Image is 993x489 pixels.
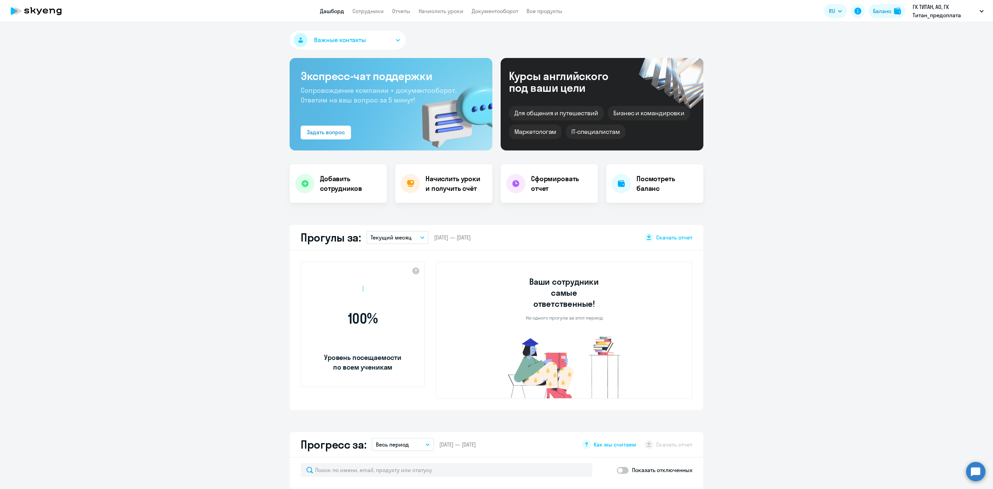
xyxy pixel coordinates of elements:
img: bg-img [412,73,492,150]
div: Бизнес и командировки [608,106,690,120]
div: Маркетологам [509,125,562,139]
p: Показать отключенных [632,466,692,474]
h3: Экспресс-чат поддержки [301,69,481,83]
img: no-truants [495,335,633,398]
div: Задать вопрос [307,128,345,136]
span: Уровень посещаемости по всем ученикам [323,353,402,372]
span: Сопровождение компании + документооборот. Ответим на ваш вопрос за 5 минут! [301,86,457,104]
a: Отчеты [392,8,410,14]
p: Текущий месяц [371,233,412,242]
p: ГК ТИТАН, АО, ГК Титан_предоплата [913,3,977,19]
div: Для общения и путешествий [509,106,604,120]
button: ГК ТИТАН, АО, ГК Титан_предоплата [909,3,987,19]
button: Весь период [372,438,434,451]
span: [DATE] — [DATE] [439,441,476,448]
button: Балансbalance [869,4,905,18]
h4: Посмотреть баланс [636,174,698,193]
a: Дашборд [320,8,344,14]
div: Курсы английского под ваши цели [509,70,627,94]
span: RU [829,7,835,15]
span: 100 % [323,310,402,327]
img: balance [894,8,901,14]
h3: Ваши сотрудники самые ответственные! [520,276,609,309]
div: IT-специалистам [566,125,625,139]
div: Баланс [873,7,891,15]
button: Задать вопрос [301,126,351,139]
h2: Прогресс за: [301,438,366,451]
span: Как мы считаем [594,441,636,448]
h4: Сформировать отчет [531,174,592,193]
input: Поиск по имени, email, продукту или статусу [301,463,592,477]
a: Все продукты [526,8,562,14]
p: Ни одного прогула за этот период [526,315,603,321]
a: Начислить уроки [419,8,463,14]
span: Важные контакты [314,36,366,45]
span: Скачать отчет [656,234,692,241]
span: [DATE] — [DATE] [434,234,471,241]
h4: Начислить уроки и получить счёт [425,174,485,193]
h4: Добавить сотрудников [320,174,381,193]
button: Важные контакты [290,30,405,50]
a: Сотрудники [352,8,384,14]
button: Текущий месяц [367,231,429,244]
h2: Прогулы за: [301,231,361,244]
a: Документооборот [472,8,518,14]
p: Весь период [376,440,409,449]
button: RU [824,4,847,18]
